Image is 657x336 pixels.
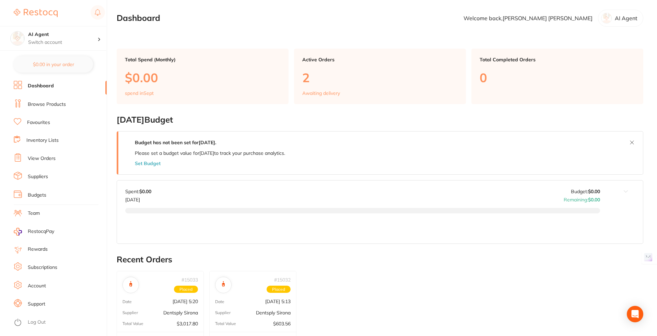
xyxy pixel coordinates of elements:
p: Date [122,299,132,304]
p: Switch account [28,39,97,46]
a: Subscriptions [28,264,57,271]
button: $0.00 in your order [14,56,93,73]
a: Rewards [28,246,48,253]
img: Restocq Logo [14,9,58,17]
p: Supplier [122,310,138,315]
p: [DATE] 5:20 [173,299,198,304]
img: Dentsply Sirona [124,278,137,291]
a: Inventory Lists [26,137,59,144]
p: Total Spend (Monthly) [125,57,280,62]
p: Dentsply Sirona [163,310,198,315]
p: Total Value [122,321,143,326]
p: AI Agent [615,15,637,21]
p: [DATE] 5:13 [265,299,291,304]
p: 2 [302,71,458,85]
span: RestocqPay [28,228,54,235]
p: Total Value [215,321,236,326]
p: # 15033 [181,277,198,283]
img: AI Agent [11,32,24,45]
p: $0.00 [125,71,280,85]
a: Favourites [27,119,50,126]
a: Total Spend (Monthly)$0.00spend inSept [117,49,289,104]
p: Awaiting delivery [302,90,340,96]
img: RestocqPay [14,228,22,236]
div: Open Intercom Messenger [627,306,643,322]
p: $3,017.80 [177,321,198,326]
p: Remaining: [564,194,600,202]
a: Team [28,210,40,217]
a: Browse Products [28,101,66,108]
h2: Dashboard [117,13,160,23]
strong: Budget has not been set for [DATE] . [135,139,216,146]
img: Dentsply Sirona [217,278,230,291]
p: Dentsply Sirona [256,310,291,315]
strong: $0.00 [588,197,600,203]
span: Placed [174,286,198,293]
p: Spent: [125,189,151,194]
a: Account [28,283,46,289]
p: Budget: [571,189,600,194]
a: Suppliers [28,173,48,180]
p: 0 [480,71,635,85]
strong: $0.00 [139,188,151,195]
p: [DATE] [125,194,151,202]
a: Budgets [28,192,46,199]
p: spend in Sept [125,90,154,96]
h4: AI Agent [28,31,97,38]
a: Total Completed Orders0 [471,49,643,104]
a: Active Orders2Awaiting delivery [294,49,466,104]
a: RestocqPay [14,228,54,236]
button: Set Budget [135,161,161,166]
a: Dashboard [28,83,54,89]
p: Active Orders [302,57,458,62]
a: Restocq Logo [14,5,58,21]
p: # 15032 [274,277,291,283]
span: Placed [267,286,291,293]
a: View Orders [28,155,56,162]
p: $603.56 [273,321,291,326]
strong: $0.00 [588,188,600,195]
p: Welcome back, [PERSON_NAME] [PERSON_NAME] [464,15,593,21]
a: Log Out [28,319,46,326]
p: Date [215,299,224,304]
p: Supplier [215,310,231,315]
button: Log Out [14,317,105,328]
a: Support [28,301,45,308]
p: Total Completed Orders [480,57,635,62]
h2: Recent Orders [117,255,643,264]
h2: [DATE] Budget [117,115,643,125]
p: Please set a budget value for [DATE] to track your purchase analytics. [135,150,285,156]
